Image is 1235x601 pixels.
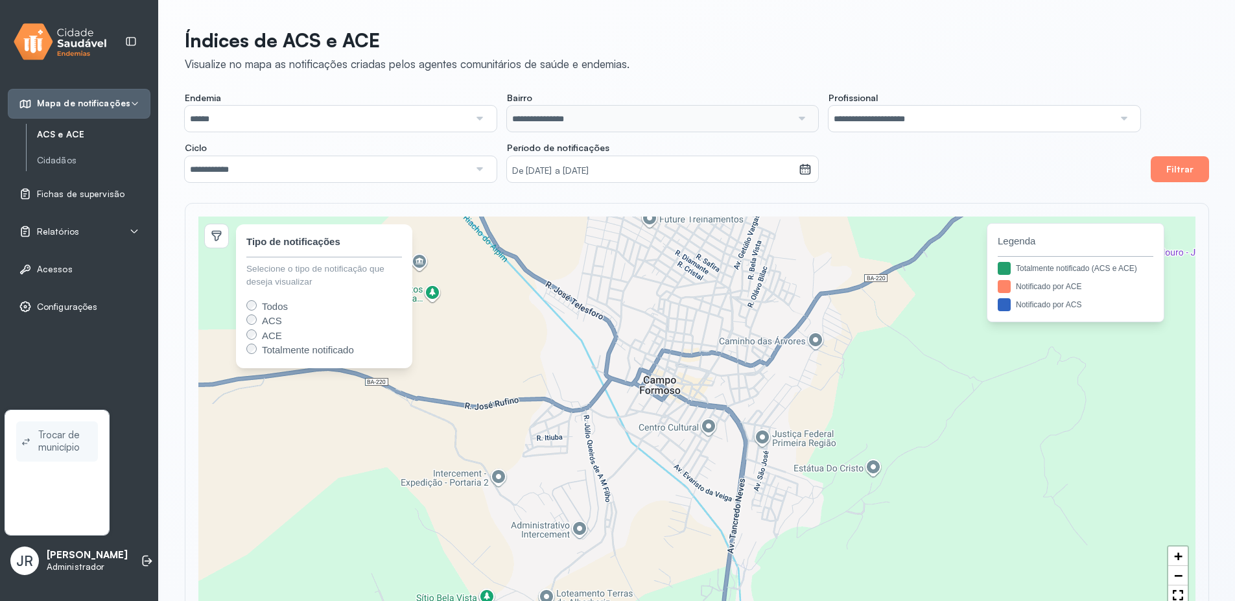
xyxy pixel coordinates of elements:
a: ACS e ACE [37,129,150,140]
a: Cidadãos [37,155,150,166]
div: Selecione o tipo de notificação que deseja visualizar [246,263,402,289]
span: Configurações [37,301,97,312]
a: Fichas de supervisão [19,187,139,200]
span: Mapa de notificações [37,98,130,109]
span: Totalmente notificado [262,344,354,355]
a: ACS e ACE [37,126,150,143]
span: Trocar de município [38,427,93,456]
div: Notificado por ACE [1016,281,1081,292]
p: Administrador [47,561,128,572]
a: Acessos [19,263,139,276]
a: Zoom in [1168,547,1188,566]
span: JR [16,552,33,569]
span: ACE [262,330,282,341]
span: − [1174,567,1182,583]
div: Visualize no mapa as notificações criadas pelos agentes comunitários de saúde e endemias. [185,57,629,71]
img: logo.svg [14,21,107,63]
a: Zoom out [1168,566,1188,585]
div: Notificado por ACS [1016,299,1081,311]
p: Índices de ACS e ACE [185,29,629,52]
span: Relatórios [37,226,79,237]
div: Totalmente notificado (ACS e ACE) [1016,263,1137,274]
div: Tipo de notificações [246,235,340,250]
span: Endemia [185,92,221,104]
span: Legenda [998,234,1153,249]
button: Filtrar [1151,156,1209,182]
span: Todos [262,301,288,312]
span: + [1174,548,1182,564]
span: Profissional [829,92,878,104]
span: Fichas de supervisão [37,189,124,200]
span: ACS [262,315,282,326]
small: De [DATE] a [DATE] [512,165,794,178]
span: Bairro [507,92,532,104]
p: [PERSON_NAME] [47,549,128,561]
a: Configurações [19,300,139,313]
span: Ciclo [185,142,207,154]
a: Cidadãos [37,152,150,169]
span: Acessos [37,264,73,275]
span: Período de notificações [507,142,609,154]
